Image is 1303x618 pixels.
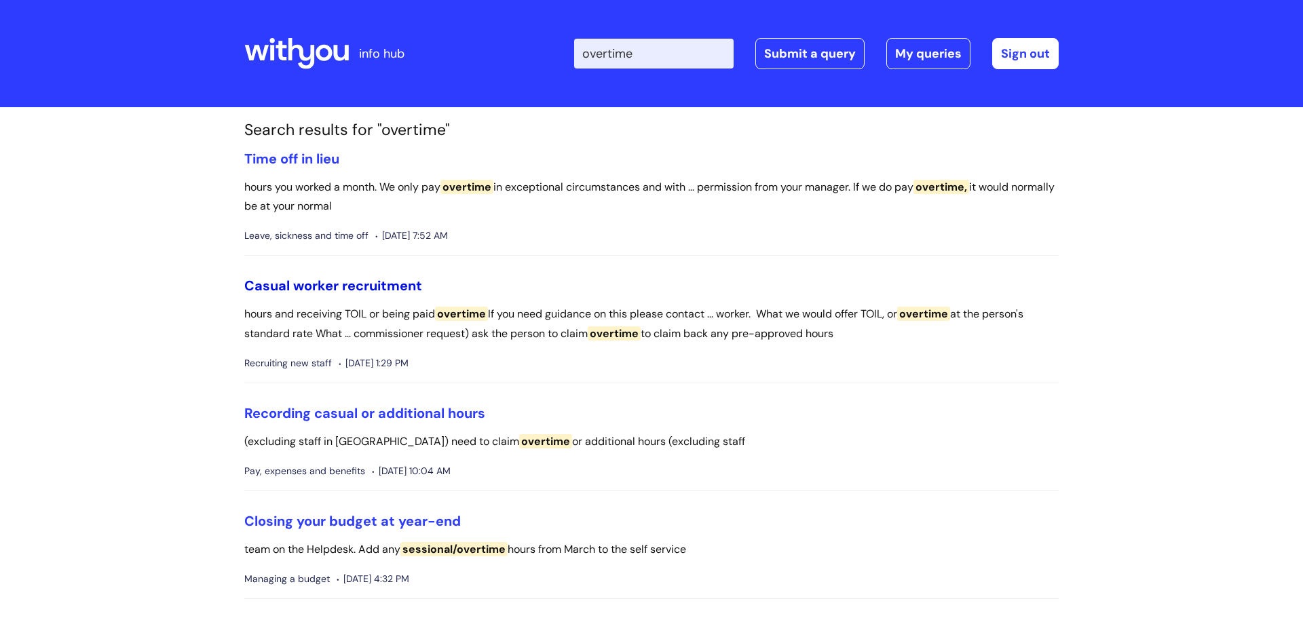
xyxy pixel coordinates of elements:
[244,305,1059,344] p: hours and receiving TOIL or being paid If you need guidance on this please contact ... worker. Wh...
[574,38,1059,69] div: | -
[913,180,969,194] span: overtime,
[897,307,950,321] span: overtime
[244,277,422,294] a: Casual worker recruitment
[244,512,461,530] a: Closing your budget at year-end
[574,39,734,69] input: Search
[375,227,448,244] span: [DATE] 7:52 AM
[244,121,1059,140] h1: Search results for "overtime"
[244,178,1059,217] p: hours you worked a month. We only pay in exceptional circumstances and with ... permission from y...
[755,38,865,69] a: Submit a query
[886,38,970,69] a: My queries
[588,326,641,341] span: overtime
[440,180,493,194] span: overtime
[359,43,404,64] p: info hub
[519,434,572,448] span: overtime
[337,571,409,587] span: [DATE] 4:32 PM
[244,432,1059,452] p: (excluding staff in [GEOGRAPHIC_DATA]) need to claim or additional hours (excluding staff
[400,542,508,556] span: sessional/overtime
[372,463,451,480] span: [DATE] 10:04 AM
[339,355,409,372] span: [DATE] 1:29 PM
[244,150,339,168] a: Time off in lieu
[244,571,330,587] span: Managing a budget
[244,463,365,480] span: Pay, expenses and benefits
[244,404,485,422] a: Recording casual or additional hours
[992,38,1059,69] a: Sign out
[435,307,488,321] span: overtime
[244,227,369,244] span: Leave, sickness and time off
[244,540,1059,560] p: team on the Helpdesk. Add any hours from March to the self service
[244,355,332,372] span: Recruiting new staff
